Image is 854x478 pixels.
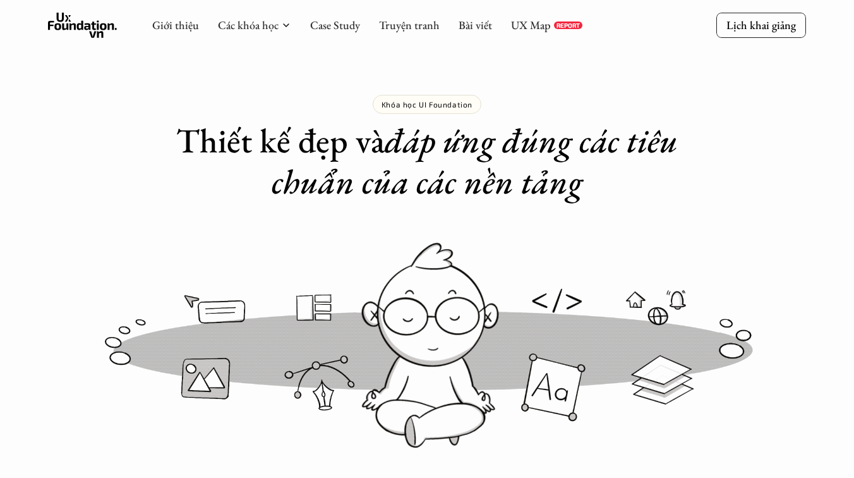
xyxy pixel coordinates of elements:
p: Lịch khai giảng [726,18,796,32]
a: UX Map [511,18,551,32]
a: REPORT [554,21,582,29]
p: Khóa học UI Foundation [382,100,472,109]
a: Truyện tranh [379,18,440,32]
p: REPORT [556,21,580,29]
a: Giới thiệu [152,18,199,32]
a: Các khóa học [218,18,279,32]
h1: Thiết kế đẹp và [174,120,680,202]
em: đáp ứng đúng các tiêu chuẩn của các nền tảng [272,118,685,204]
a: Lịch khai giảng [716,13,806,37]
a: Case Study [310,18,360,32]
a: Bài viết [459,18,492,32]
